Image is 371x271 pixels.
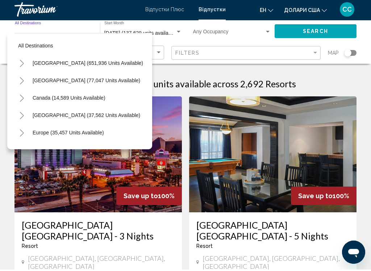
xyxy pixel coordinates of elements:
[14,127,29,141] button: Toggle Europe (35,457 units available)
[22,245,38,250] span: Resort
[116,188,182,207] div: 100%
[175,51,200,57] span: Filters
[14,57,29,72] button: Toggle United States (651,936 units available)
[14,92,29,107] button: Toggle Canada (14,589 units available)
[196,245,213,250] span: Resort
[29,108,144,125] button: [GEOGRAPHIC_DATA] (37,562 units available)
[33,131,104,137] span: Europe (35,457 units available)
[33,62,143,67] span: [GEOGRAPHIC_DATA] (651,936 units available)
[33,96,105,102] span: Canada (14,589 units available)
[145,8,184,14] a: Відпустки Плюс
[260,9,266,14] font: ен
[14,4,138,18] a: Траворіум
[14,75,29,89] button: Toggle Mexico (77,047 units available)
[199,8,226,14] a: Відпустки
[18,44,53,50] span: All destinations
[196,221,349,243] a: [GEOGRAPHIC_DATA] [GEOGRAPHIC_DATA] - 5 Nights
[75,80,296,91] h1: 137,629 Getaways units available across 2,692 Resorts
[284,9,320,14] font: Долари США
[342,7,352,14] font: СС
[14,109,29,124] button: Toggle Caribbean & Atlantic Islands (37,562 units available)
[328,49,339,59] span: Map
[298,193,333,201] span: Save up to
[29,56,147,73] button: [GEOGRAPHIC_DATA] (651,936 units available)
[29,74,144,90] button: [GEOGRAPHIC_DATA] (77,047 units available)
[342,242,365,265] iframe: Кнопка для запуску вікна повідомлення
[338,3,357,18] button: Меню користувача
[275,26,357,39] button: Search
[29,126,108,142] button: Europe (35,457 units available)
[284,6,327,17] button: Змінити валюту
[291,188,357,207] div: 100%
[33,114,140,120] span: [GEOGRAPHIC_DATA] (37,562 units available)
[29,143,108,160] button: Australia (3,034 units available)
[260,6,273,17] button: Змінити мову
[124,193,158,201] span: Save up to
[29,91,109,108] button: Canada (14,589 units available)
[33,79,140,85] span: [GEOGRAPHIC_DATA] (77,047 units available)
[14,39,145,55] button: All destinations
[14,144,29,159] button: Toggle Australia (3,034 units available)
[171,47,321,62] button: Filter
[303,30,328,36] span: Search
[14,98,182,214] img: RM79E01X.jpg
[189,98,357,214] img: RM79I01X.jpg
[22,221,175,243] a: [GEOGRAPHIC_DATA] [GEOGRAPHIC_DATA] - 3 Nights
